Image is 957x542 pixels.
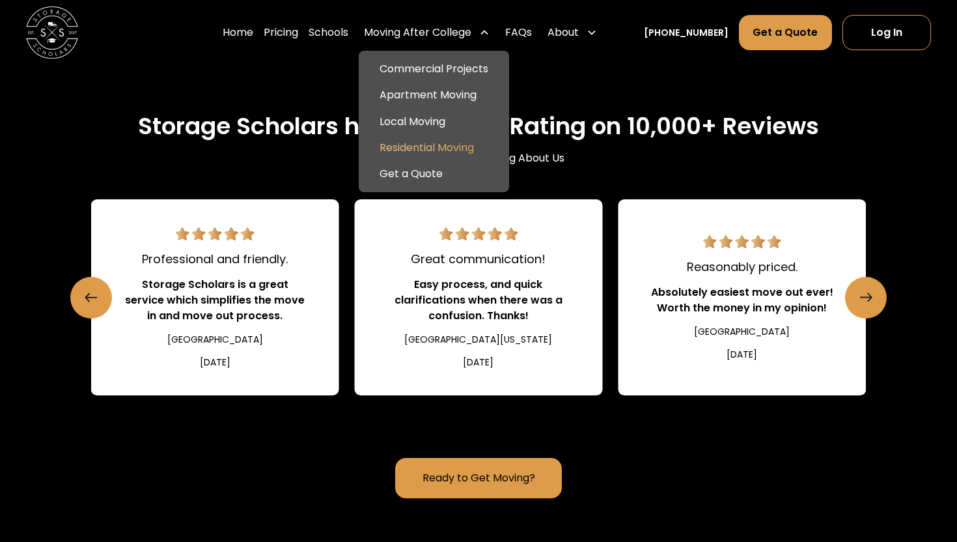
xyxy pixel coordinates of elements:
img: 5 star review. [439,227,518,240]
div: [DATE] [727,348,757,362]
div: About [548,25,579,40]
a: Commercial Projects [364,56,504,82]
div: [DATE] [463,356,493,369]
img: 5 star review. [703,235,781,248]
div: Easy process, and quick clarifications when there was a confusion. Thanks! [386,277,572,324]
a: Schools [309,14,348,51]
div: [GEOGRAPHIC_DATA][US_STATE] [404,333,552,347]
div: 7 / 22 [90,199,339,395]
div: Great communication! [411,250,546,268]
a: Next slide [845,277,887,319]
a: Residential Moving [364,134,504,160]
div: Moving After College [364,25,471,40]
div: About [542,14,602,51]
nav: Moving After College [359,51,509,192]
a: Ready to Get Moving? [395,458,561,498]
a: [PHONE_NUMBER] [644,26,728,40]
a: Get a Quote [364,161,504,187]
img: Storage Scholars main logo [26,7,78,59]
a: Pricing [264,14,298,51]
a: Apartment Moving [364,82,504,108]
a: FAQs [505,14,532,51]
div: 8 / 22 [354,199,602,395]
div: [GEOGRAPHIC_DATA] [167,333,263,347]
a: 5 star review.Professional and friendly.Storage Scholars is a great service which simplifies the ... [90,199,339,395]
h2: Storage Scholars has a 4.7 Star Rating on 10,000+ Reviews [138,112,819,140]
a: Home [223,14,253,51]
div: Absolutely easiest move out ever! Worth the money in my opinion! [649,285,835,316]
div: [GEOGRAPHIC_DATA] [694,325,790,339]
img: 5 star review. [176,227,254,240]
a: 5 star review.Reasonably priced.Absolutely easiest move out ever! Worth the money in my opinion![... [618,199,866,395]
a: Previous slide [70,277,112,319]
div: Reasonably priced. [687,258,797,276]
div: 9 / 22 [618,199,866,395]
div: Professional and friendly. [142,250,288,268]
a: Local Moving [364,108,504,134]
a: Log In [842,15,931,50]
a: 5 star review.Great communication!Easy process, and quick clarifications when there was a confusi... [354,199,602,395]
a: home [26,7,78,59]
div: Moving After College [359,14,495,51]
a: Get a Quote [739,15,831,50]
div: [DATE] [200,356,230,369]
div: Storage Scholars is a great service which simplifies the move in and move out process. [122,277,308,324]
